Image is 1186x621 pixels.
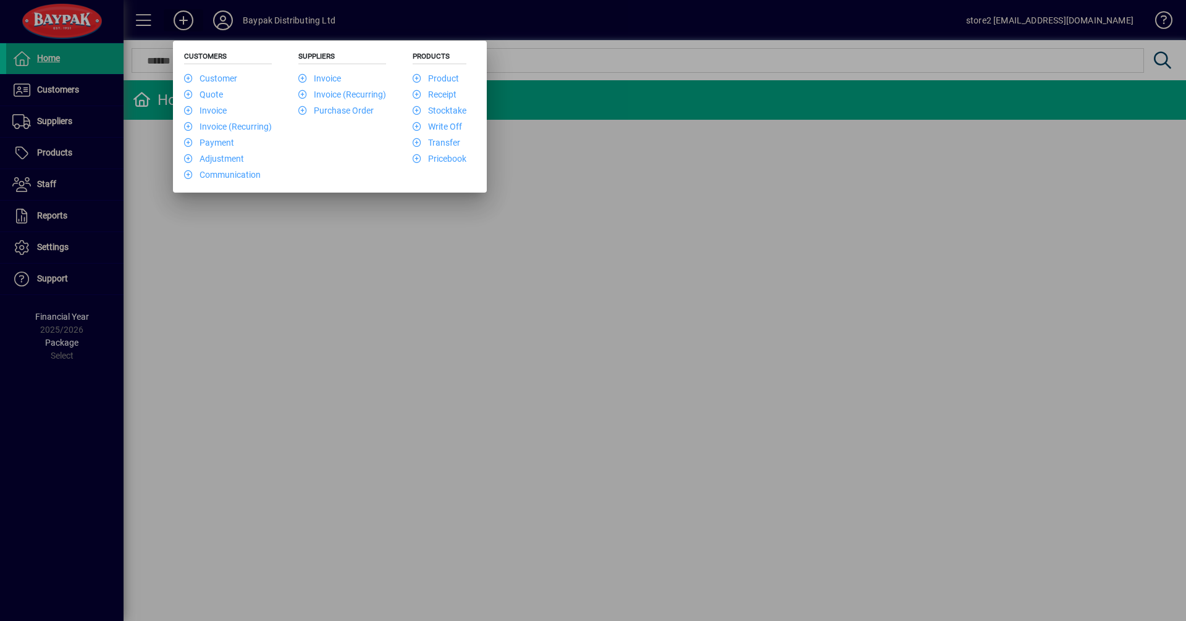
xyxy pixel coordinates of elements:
a: Pricebook [413,154,466,164]
a: Invoice (Recurring) [298,90,386,99]
a: Invoice [298,73,341,83]
a: Product [413,73,459,83]
a: Adjustment [184,154,244,164]
a: Communication [184,170,261,180]
a: Transfer [413,138,460,148]
a: Invoice [184,106,227,115]
h5: Suppliers [298,52,386,64]
a: Write Off [413,122,462,131]
h5: Customers [184,52,272,64]
a: Stocktake [413,106,466,115]
a: Payment [184,138,234,148]
a: Receipt [413,90,456,99]
a: Quote [184,90,223,99]
a: Purchase Order [298,106,374,115]
a: Invoice (Recurring) [184,122,272,131]
h5: Products [413,52,466,64]
a: Customer [184,73,237,83]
